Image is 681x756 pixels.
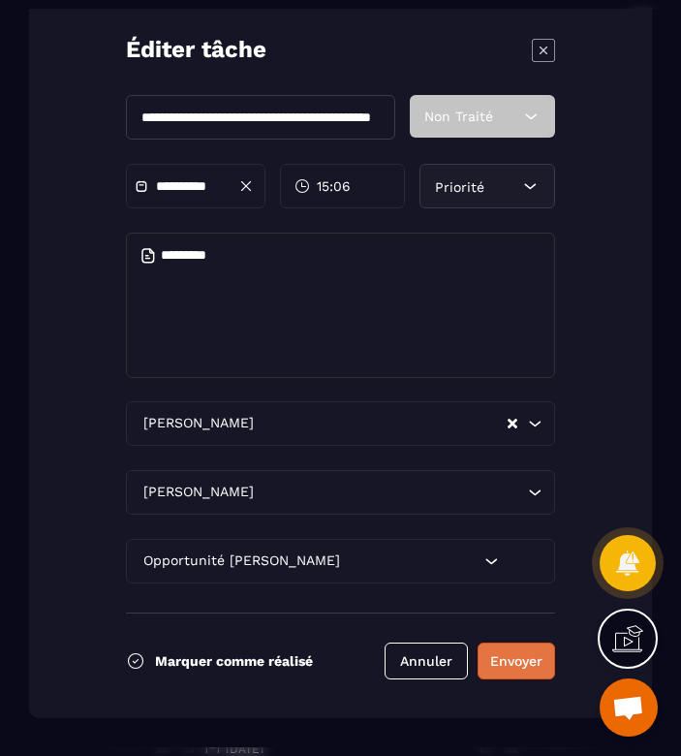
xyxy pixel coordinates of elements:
div: Search for option [126,470,555,515]
button: Clear Selected [508,417,517,431]
div: Search for option [126,539,555,583]
span: 15:06 [317,176,351,196]
span: Non Traité [424,109,493,124]
p: Éditer tâche [126,34,266,66]
input: Search for option [258,413,506,434]
span: [PERSON_NAME] [139,482,258,503]
input: Search for option [344,551,480,572]
button: Envoyer [478,643,555,679]
span: Opportunité [PERSON_NAME] [139,551,344,572]
p: Marquer comme réalisé [155,653,313,669]
div: Search for option [126,401,555,446]
span: [PERSON_NAME] [139,413,258,434]
span: Priorité [435,179,484,195]
input: Search for option [258,482,523,503]
a: Ouvrir le chat [600,678,658,737]
button: Annuler [385,643,468,679]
